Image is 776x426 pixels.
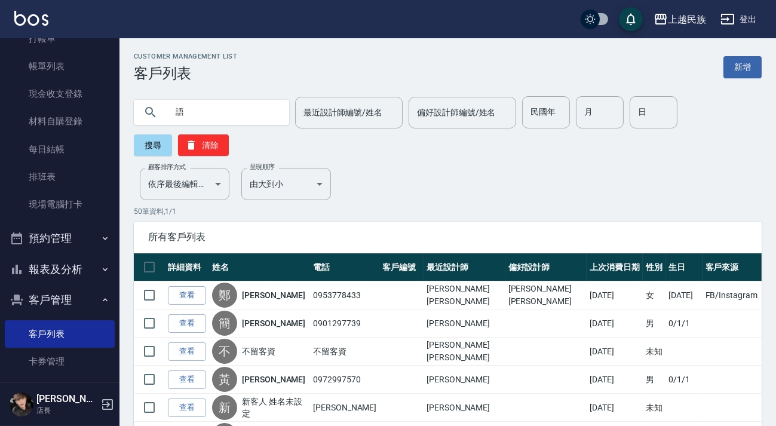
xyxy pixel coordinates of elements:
[505,253,587,281] th: 偏好設計師
[134,65,237,82] h3: 客戶列表
[14,11,48,26] img: Logo
[212,311,237,336] div: 簡
[212,283,237,308] div: 鄭
[242,317,305,329] a: [PERSON_NAME]
[5,223,115,254] button: 預約管理
[587,338,643,366] td: [DATE]
[310,366,379,394] td: 0972997570
[5,136,115,163] a: 每日結帳
[310,309,379,338] td: 0901297739
[310,253,379,281] th: 電話
[668,12,706,27] div: 上越民族
[242,373,305,385] a: [PERSON_NAME]
[310,394,379,422] td: [PERSON_NAME]
[5,80,115,108] a: 現金收支登錄
[134,206,762,217] p: 50 筆資料, 1 / 1
[424,338,505,366] td: [PERSON_NAME][PERSON_NAME]
[587,253,643,281] th: 上次消費日期
[36,393,97,405] h5: [PERSON_NAME]
[379,253,424,281] th: 客戶編號
[587,281,643,309] td: [DATE]
[649,7,711,32] button: 上越民族
[505,281,587,309] td: [PERSON_NAME][PERSON_NAME]
[703,253,762,281] th: 客戶來源
[703,281,762,309] td: FB/Instagram
[587,309,643,338] td: [DATE]
[242,289,305,301] a: [PERSON_NAME]
[723,56,762,78] a: 新增
[643,394,665,422] td: 未知
[5,25,115,53] a: 打帳單
[134,53,237,60] h2: Customer Management List
[140,168,229,200] div: 依序最後編輯時間
[5,320,115,348] a: 客戶列表
[5,108,115,135] a: 材料自購登錄
[665,366,703,394] td: 0/1/1
[134,134,172,156] button: 搜尋
[643,366,665,394] td: 男
[209,253,310,281] th: 姓名
[5,284,115,315] button: 客戶管理
[310,338,379,366] td: 不留客資
[212,339,237,364] div: 不
[424,394,505,422] td: [PERSON_NAME]
[148,231,747,243] span: 所有客戶列表
[5,163,115,191] a: 排班表
[665,281,703,309] td: [DATE]
[168,342,206,361] a: 查看
[643,281,665,309] td: 女
[242,396,307,419] a: 新客人 姓名未設定
[424,366,505,394] td: [PERSON_NAME]
[36,405,97,416] p: 店長
[10,393,33,416] img: Person
[212,367,237,392] div: 黃
[424,281,505,309] td: [PERSON_NAME][PERSON_NAME]
[587,394,643,422] td: [DATE]
[424,309,505,338] td: [PERSON_NAME]
[643,253,665,281] th: 性別
[212,395,237,420] div: 新
[250,163,275,171] label: 呈現順序
[5,348,115,375] a: 卡券管理
[619,7,643,31] button: save
[242,345,275,357] a: 不留客資
[178,134,229,156] button: 清除
[665,253,703,281] th: 生日
[168,314,206,333] a: 查看
[168,399,206,417] a: 查看
[716,8,762,30] button: 登出
[643,338,665,366] td: 未知
[587,366,643,394] td: [DATE]
[5,375,115,403] a: 入金管理
[148,163,186,171] label: 顧客排序方式
[5,191,115,218] a: 現場電腦打卡
[5,53,115,80] a: 帳單列表
[424,253,505,281] th: 最近設計師
[5,254,115,285] button: 報表及分析
[168,286,206,305] a: 查看
[643,309,665,338] td: 男
[241,168,331,200] div: 由大到小
[310,281,379,309] td: 0953778433
[665,309,703,338] td: 0/1/1
[165,253,209,281] th: 詳細資料
[167,96,280,128] input: 搜尋關鍵字
[168,370,206,389] a: 查看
